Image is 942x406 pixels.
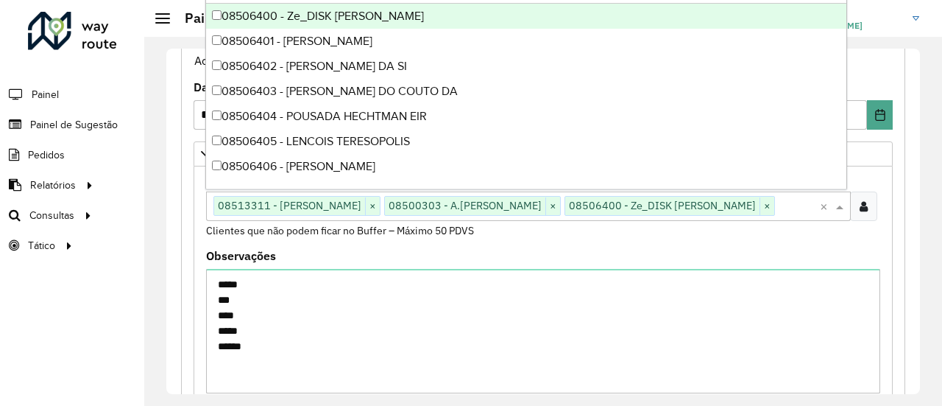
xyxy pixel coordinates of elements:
div: 08506406 - [PERSON_NAME] [206,154,846,179]
span: Consultas [29,208,74,223]
span: 08506400 - Ze_DISK [PERSON_NAME] [565,197,759,214]
span: Painel de Sugestão [30,117,118,133]
h2: Painel de Sugestão - Criar registro [170,10,394,27]
small: Clientes que não podem ficar no Buffer – Máximo 50 PDVS [206,224,474,237]
span: 08500303 - A.[PERSON_NAME] [385,197,545,214]
div: 08506407 - HORTIFRUT TERESOPOLI [206,179,846,204]
span: × [365,197,380,215]
label: Observações [206,247,276,265]
span: × [545,197,560,215]
span: Tático [28,238,55,253]
div: 08506401 - [PERSON_NAME] [206,29,846,54]
div: 08506405 - LENCOIS TERESOPOLIS [206,129,846,154]
button: Choose Date [867,100,893,130]
span: Relatórios [30,178,76,193]
div: 08506403 - [PERSON_NAME] DO COUTO DA [206,79,846,104]
span: Pedidos [28,147,65,163]
label: Data de Vigência Inicial [194,78,328,96]
div: 08506404 - POUSADA HECHTMAN EIR [206,104,846,129]
a: Priorizar Cliente - Não podem ficar no buffer [194,141,893,167]
span: × [759,197,774,215]
div: 08506400 - Ze_DISK [PERSON_NAME] [206,4,846,29]
div: 08506402 - [PERSON_NAME] DA SI [206,54,846,79]
span: Clear all [820,197,832,215]
span: 08513311 - [PERSON_NAME] [214,197,365,214]
span: Painel [32,87,59,102]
